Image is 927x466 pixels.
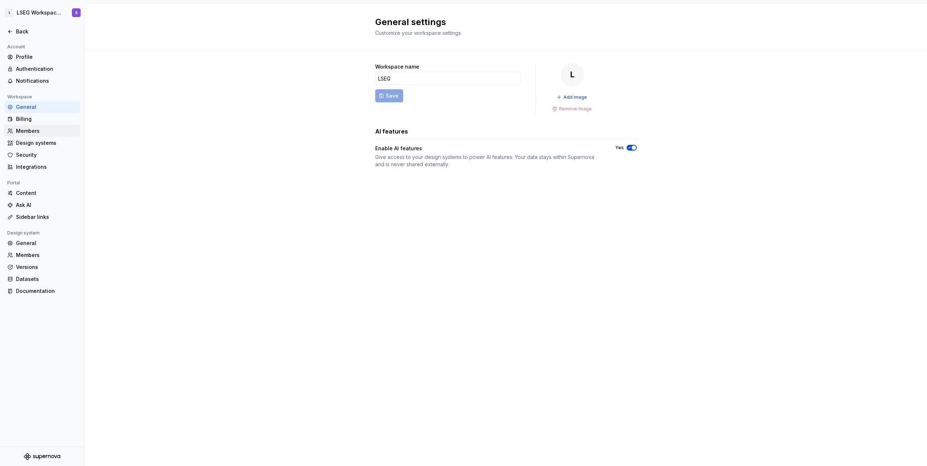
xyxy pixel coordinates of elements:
div: Give access to your design systems to power AI features. Your data stays within Supernova and is ... [375,154,602,168]
h3: AI features [375,127,408,136]
a: Design systems [4,137,80,149]
div: Content [16,189,77,197]
a: Billing [4,113,80,125]
div: Design systems [16,139,77,147]
div: Sidebar links [16,213,77,221]
div: Enable AI features [375,145,602,152]
div: General [16,103,77,111]
div: L [561,63,584,86]
div: Members [16,127,77,135]
div: Account [4,42,28,51]
a: General [4,101,80,113]
span: Customize your workspace settings. [375,30,462,36]
div: LSEG Workspace Design System [17,9,63,16]
div: L [5,8,14,17]
div: Back [16,28,77,35]
a: Versions [4,261,80,273]
a: Back [4,26,80,37]
div: Security [16,151,77,159]
a: Datasets [4,273,80,285]
span: Add image [563,94,587,100]
a: Notifications [4,75,80,87]
div: Design system [4,229,42,237]
div: Integrations [16,163,77,171]
div: S [75,10,78,16]
button: Add image [554,92,590,102]
div: Workspace [4,93,35,101]
div: Profile [16,53,77,61]
a: Profile [4,51,80,63]
div: Versions [16,263,77,271]
div: Billing [16,115,77,123]
a: Members [4,249,80,261]
a: Content [4,187,80,199]
div: Ask AI [16,201,77,209]
div: General [16,240,77,247]
div: Portal [4,179,23,187]
label: Yes [615,145,624,151]
h2: General settings [375,16,628,28]
button: LLSEG Workspace Design SystemS [1,5,83,21]
svg: Supernova Logo [24,453,60,460]
a: Authentication [4,63,80,75]
a: Integrations [4,161,80,173]
div: Members [16,252,77,259]
div: Datasets [16,275,77,283]
a: Security [4,149,80,161]
a: Ask AI [4,199,80,211]
div: Documentation [16,287,77,295]
label: Workspace name [375,63,419,70]
a: Members [4,125,80,137]
div: Authentication [16,65,77,73]
a: Sidebar links [4,211,80,223]
a: Documentation [4,285,80,297]
a: General [4,237,80,249]
div: Notifications [16,77,77,85]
